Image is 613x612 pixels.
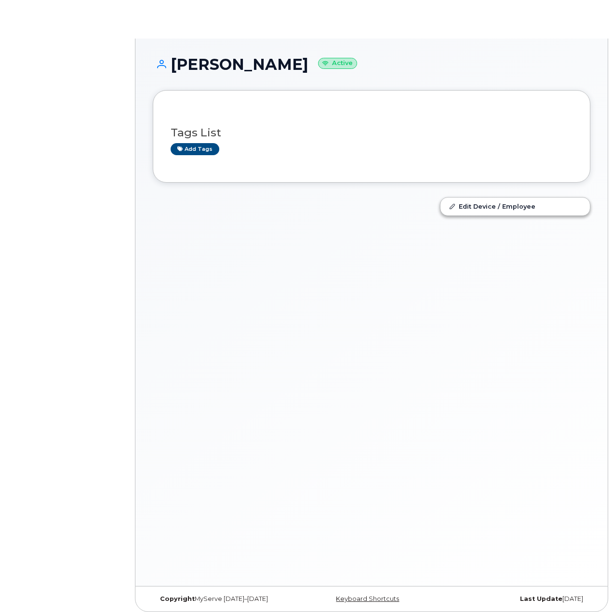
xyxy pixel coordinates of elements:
strong: Last Update [520,595,562,602]
small: Active [318,58,357,69]
div: MyServe [DATE]–[DATE] [153,595,299,603]
a: Add tags [171,143,219,155]
strong: Copyright [160,595,195,602]
h1: [PERSON_NAME] [153,56,590,73]
a: Keyboard Shortcuts [336,595,399,602]
h3: Tags List [171,127,573,139]
div: [DATE] [444,595,590,603]
a: Edit Device / Employee [440,198,590,215]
